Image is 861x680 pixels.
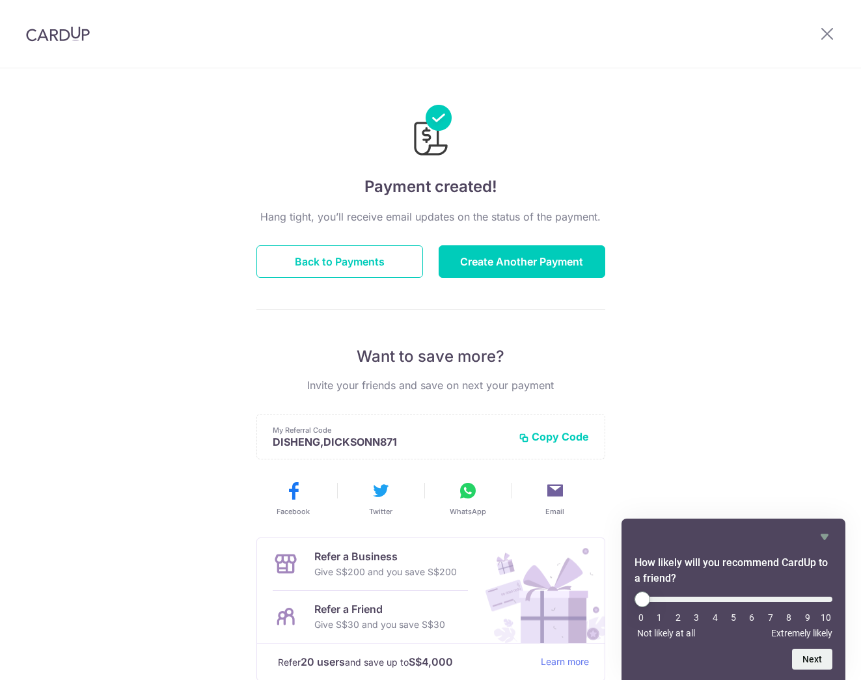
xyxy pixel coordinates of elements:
[256,377,605,393] p: Invite your friends and save on next your payment
[369,506,392,517] span: Twitter
[410,105,452,159] img: Payments
[541,654,589,670] a: Learn more
[450,506,486,517] span: WhatsApp
[792,649,832,670] button: Next question
[26,26,90,42] img: CardUp
[745,612,758,623] li: 6
[273,425,508,435] p: My Referral Code
[301,654,345,670] strong: 20 users
[635,612,648,623] li: 0
[256,175,605,198] h4: Payment created!
[342,480,419,517] button: Twitter
[819,612,832,623] li: 10
[277,506,310,517] span: Facebook
[690,612,703,623] li: 3
[314,564,457,580] p: Give S$200 and you save S$200
[255,480,332,517] button: Facebook
[635,592,832,638] div: How likely will you recommend CardUp to a friend? Select an option from 0 to 10, with 0 being Not...
[439,245,605,278] button: Create Another Payment
[709,612,722,623] li: 4
[519,430,589,443] button: Copy Code
[635,529,832,670] div: How likely will you recommend CardUp to a friend? Select an option from 0 to 10, with 0 being Not...
[314,601,445,617] p: Refer a Friend
[672,612,685,623] li: 2
[635,555,832,586] h2: How likely will you recommend CardUp to a friend? Select an option from 0 to 10, with 0 being Not...
[473,538,605,643] img: Refer
[409,654,453,670] strong: S$4,000
[637,628,695,638] span: Not likely at all
[817,529,832,545] button: Hide survey
[545,506,564,517] span: Email
[256,209,605,224] p: Hang tight, you’ll receive email updates on the status of the payment.
[801,612,814,623] li: 9
[771,628,832,638] span: Extremely likely
[273,435,508,448] p: DISHENG,DICKSONN871
[256,245,423,278] button: Back to Payments
[517,480,594,517] button: Email
[782,612,795,623] li: 8
[764,612,777,623] li: 7
[314,549,457,564] p: Refer a Business
[727,612,740,623] li: 5
[256,346,605,367] p: Want to save more?
[430,480,506,517] button: WhatsApp
[653,612,666,623] li: 1
[278,654,530,670] p: Refer and save up to
[314,617,445,632] p: Give S$30 and you save S$30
